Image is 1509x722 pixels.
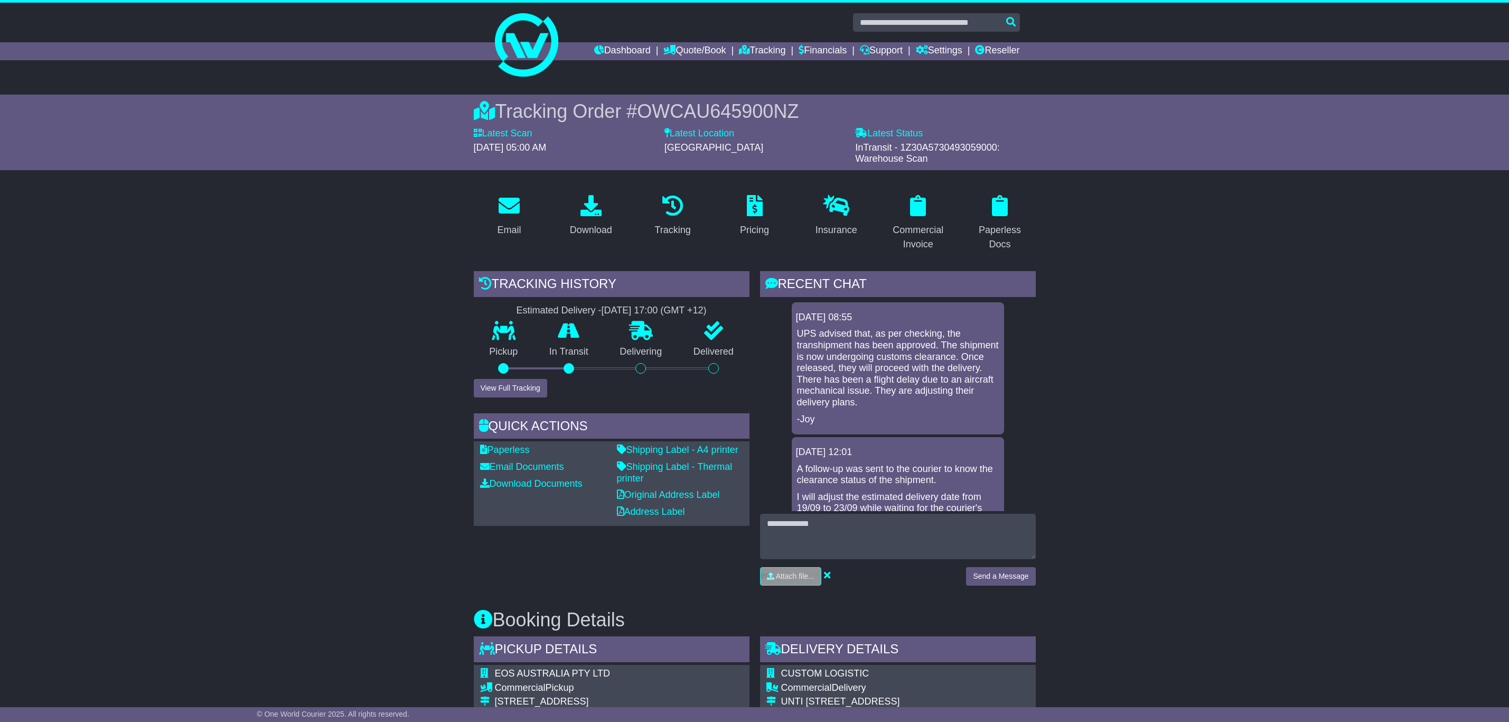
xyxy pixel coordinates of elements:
span: © One World Courier 2025. All rights reserved. [257,710,409,718]
div: Commercial Invoice [889,223,947,252]
div: Delivery [781,682,1020,694]
p: -Joy [797,414,999,425]
a: Address Label [617,506,685,517]
a: Financials [799,42,847,60]
a: Shipping Label - A4 printer [617,445,738,455]
a: Commercial Invoice [883,191,954,255]
button: View Full Tracking [474,379,547,397]
p: Delivered [678,346,749,358]
span: OWCAU645900NZ [637,100,799,122]
a: Email [490,191,528,241]
div: Pickup Details [474,636,749,665]
div: Pickup [495,682,743,694]
div: [DATE] 12:01 [796,447,1000,458]
div: Tracking Order # [474,100,1036,123]
div: Estimated Delivery - [474,305,749,317]
div: [DATE] 17:00 (GMT +12) [602,305,707,317]
p: In Transit [533,346,604,358]
a: Email Documents [480,461,564,472]
span: Commercial [781,682,832,693]
a: Quote/Book [663,42,726,60]
a: Download Documents [480,478,583,489]
span: [DATE] 05:00 AM [474,142,547,153]
div: Insurance [816,223,857,237]
span: EOS AUSTRALIA PTY LTD [495,668,610,679]
p: Pickup [474,346,534,358]
div: Paperless Docs [971,223,1029,252]
span: Commercial [495,682,546,693]
div: Email [497,223,521,237]
div: Tracking history [474,271,749,300]
a: Tracking [648,191,697,241]
span: CUSTOM LOGISTIC [781,668,869,679]
label: Latest Scan [474,128,532,140]
div: Download [570,223,612,237]
div: [STREET_ADDRESS] [495,696,743,708]
a: Shipping Label - Thermal printer [617,461,733,484]
span: InTransit - 1Z30A5730493059000: Warehouse Scan [855,142,1000,164]
div: Tracking [654,223,690,237]
p: A follow-up was sent to the courier to know the clearance status of the shipment. [797,464,999,486]
button: Send a Message [966,567,1035,586]
a: Support [860,42,903,60]
div: Pricing [740,223,769,237]
div: Quick Actions [474,413,749,442]
p: UPS advised that, as per checking, the transhipment has been approved. The shipment is now underg... [797,328,999,408]
div: [DATE] 08:55 [796,312,1000,323]
h3: Booking Details [474,609,1036,631]
a: Paperless [480,445,530,455]
a: Paperless Docs [964,191,1036,255]
div: RECENT CHAT [760,271,1036,300]
a: Reseller [975,42,1019,60]
a: Settings [916,42,962,60]
a: Pricing [733,191,776,241]
p: I will adjust the estimated delivery date from 19/09 to 23/09 while waiting for the courier's upd... [797,492,999,526]
a: Download [563,191,619,241]
span: [GEOGRAPHIC_DATA] [664,142,763,153]
div: UNTI [STREET_ADDRESS] [781,696,1020,708]
a: Original Address Label [617,489,720,500]
p: Delivering [604,346,678,358]
a: Tracking [739,42,785,60]
div: Delivery Details [760,636,1036,665]
label: Latest Location [664,128,734,140]
label: Latest Status [855,128,923,140]
a: Insurance [809,191,864,241]
a: Dashboard [594,42,651,60]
